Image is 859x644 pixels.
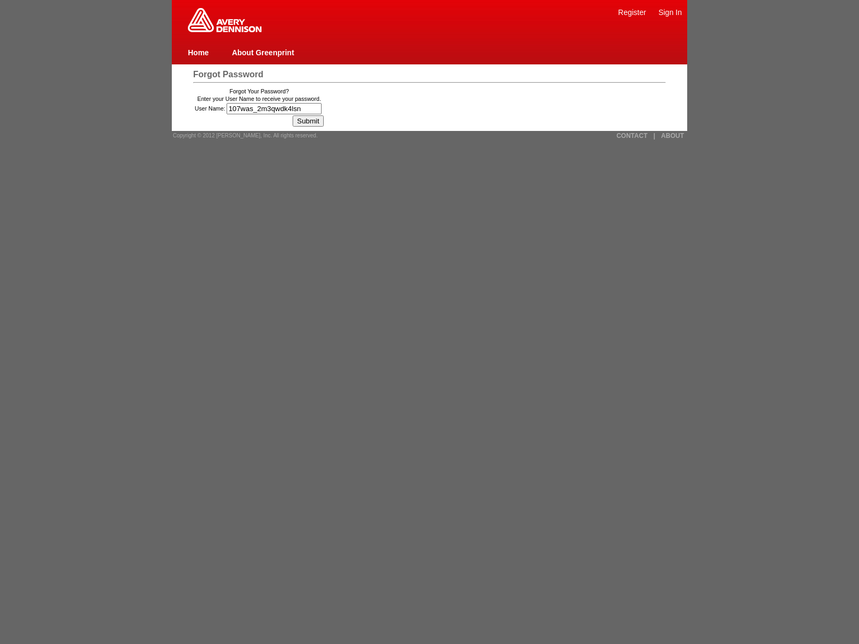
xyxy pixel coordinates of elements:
a: ABOUT [661,132,684,140]
span: Copyright © 2012 [PERSON_NAME], Inc. All rights reserved. [173,133,318,138]
a: About Greenprint [232,48,294,57]
img: Home [188,8,261,32]
a: CONTACT [616,132,647,140]
span: Forgot Password [193,70,264,79]
a: Greenprint [188,27,261,33]
a: Home [188,48,209,57]
td: Forgot Your Password? [195,88,324,94]
a: | [653,132,655,140]
a: Register [618,8,646,17]
input: Submit [293,115,323,127]
td: Enter your User Name to receive your password. [195,96,324,102]
label: User Name: [195,105,225,112]
a: Sign In [658,8,682,17]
